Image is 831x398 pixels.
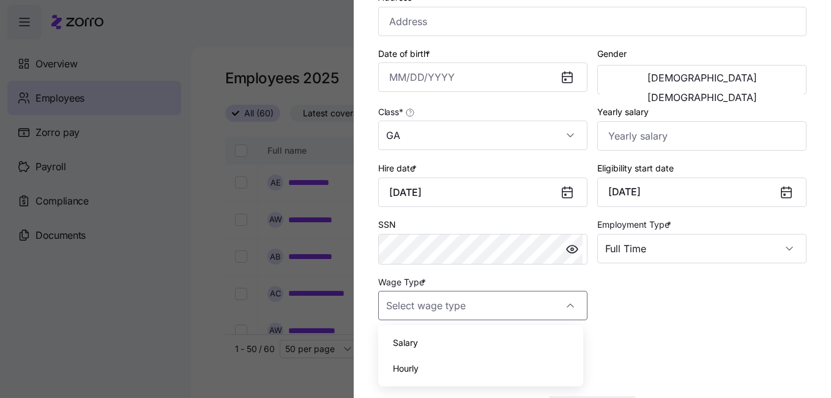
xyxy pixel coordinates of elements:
input: Address [378,7,807,36]
input: Class [378,121,587,150]
label: Employment Type [597,218,674,231]
input: MM/DD/YYYY [378,62,587,92]
input: MM/DD/YYYY [378,178,587,207]
label: Wage Type [378,276,428,289]
label: Gender [597,47,627,61]
label: Yearly salary [597,105,649,119]
span: Class * [378,106,403,118]
span: Salary [393,336,418,350]
button: [DATE] [597,178,807,207]
label: SSN [378,218,396,231]
input: Select wage type [378,291,587,320]
span: [DEMOGRAPHIC_DATA] [647,73,757,83]
span: Hourly [393,362,419,375]
label: Hire date [378,162,419,175]
label: Date of birth [378,47,433,61]
span: [DEMOGRAPHIC_DATA] [647,92,757,102]
input: Select employment type [597,234,807,263]
input: Yearly salary [597,121,807,151]
label: Eligibility start date [597,162,674,175]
